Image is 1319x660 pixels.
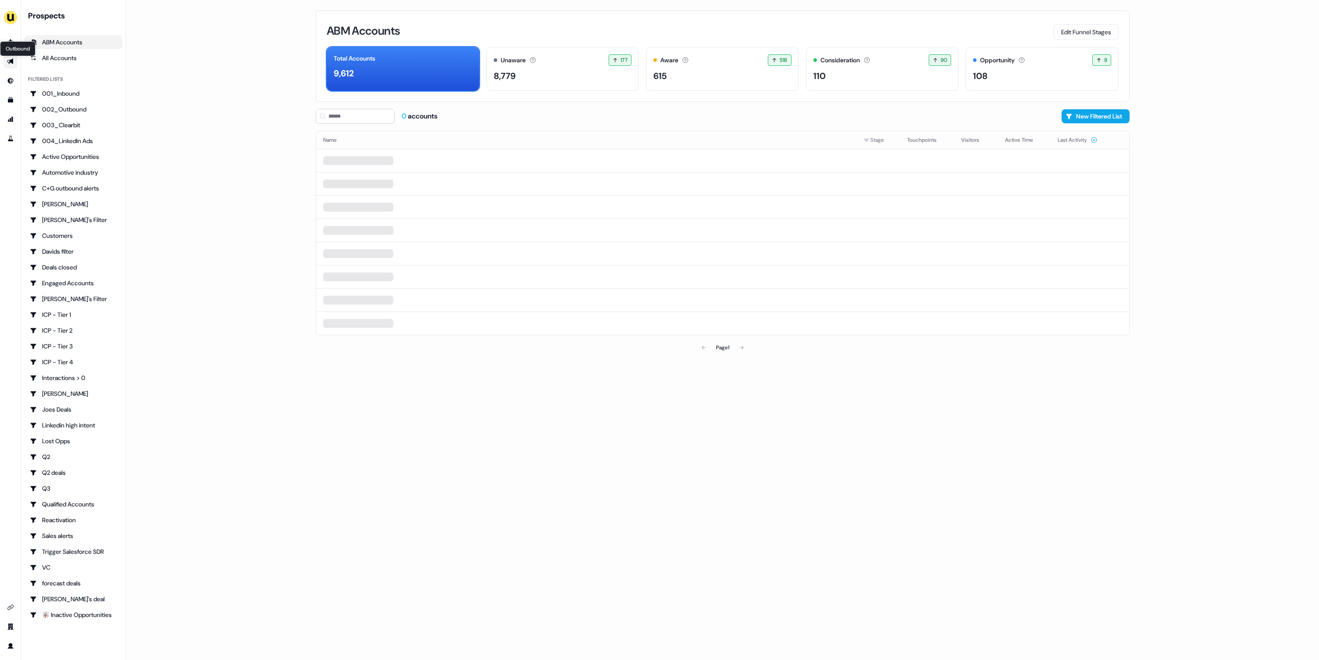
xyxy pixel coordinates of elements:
a: Go to Inbound [4,74,18,88]
a: Go to prospects [4,35,18,49]
a: Go to Q3 [25,481,122,495]
div: Trigger Salesforce SDR [30,547,117,556]
a: Go to Reactivation [25,513,122,527]
div: Engaged Accounts [30,279,117,287]
a: Go to 001_Inbound [25,86,122,100]
div: 108 [973,69,987,82]
div: Davids filter [30,247,117,256]
a: Go to profile [4,639,18,653]
button: New Filtered List [1062,109,1130,123]
a: Go to Automotive industry [25,165,122,179]
div: Deals closed [30,263,117,272]
a: Go to integrations [4,600,18,614]
a: Go to 003_Clearbit [25,118,122,132]
div: ICP - Tier 4 [30,358,117,366]
div: Active Opportunities [30,152,117,161]
div: Stage [863,136,893,144]
h3: ABM Accounts [327,25,400,36]
div: Linkedin high intent [30,421,117,430]
a: Go to ICP - Tier 1 [25,308,122,322]
span: 518 [780,56,788,65]
a: ABM Accounts [25,35,122,49]
a: Go to ICP - Tier 4 [25,355,122,369]
div: Consideration [820,56,860,65]
div: Qualified Accounts [30,500,117,509]
a: Go to forecast deals [25,576,122,590]
a: Go to attribution [4,112,18,126]
a: Go to Sales alerts [25,529,122,543]
div: ICP - Tier 3 [30,342,117,351]
div: 615 [653,69,667,82]
div: [PERSON_NAME]'s Filter [30,215,117,224]
a: Go to Q2 deals [25,466,122,480]
div: 004_LinkedIn Ads [30,136,117,145]
a: Go to Charlotte's Filter [25,213,122,227]
div: 110 [813,69,826,82]
a: Go to Geneviève's Filter [25,292,122,306]
div: C+G outbound alerts [30,184,117,193]
div: Interactions > 0 [30,373,117,382]
div: [PERSON_NAME] [30,389,117,398]
div: ICP - Tier 2 [30,326,117,335]
div: 8,779 [494,69,516,82]
a: Go to ICP - Tier 2 [25,323,122,337]
button: Visitors [961,132,990,148]
div: 003_Clearbit [30,121,117,129]
a: All accounts [25,51,122,65]
a: Go to 004_LinkedIn Ads [25,134,122,148]
a: Go to Q2 [25,450,122,464]
div: Prospects [28,11,122,21]
a: Go to C+G outbound alerts [25,181,122,195]
span: 9 [1104,56,1107,65]
a: Go to Deals closed [25,260,122,274]
div: accounts [402,111,438,121]
div: Lost Opps [30,437,117,445]
a: Go to Linkedin high intent [25,418,122,432]
a: Go to Interactions > 0 [25,371,122,385]
a: Go to Lost Opps [25,434,122,448]
div: Reactivation [30,516,117,524]
a: Go to Charlotte Stone [25,197,122,211]
span: 177 [620,56,627,65]
div: Customers [30,231,117,240]
div: 9,612 [334,67,354,80]
div: Total Accounts [334,54,375,63]
a: Go to Active Opportunities [25,150,122,164]
div: VC [30,563,117,572]
a: Go to Joes Deals [25,402,122,416]
div: [PERSON_NAME]'s deal [30,595,117,603]
div: Q2 deals [30,468,117,477]
button: Touchpoints [907,132,947,148]
div: 001_Inbound [30,89,117,98]
a: Go to team [4,620,18,634]
div: Automotive industry [30,168,117,177]
a: Go to VC [25,560,122,574]
button: Last Activity [1058,132,1098,148]
div: Q2 [30,452,117,461]
div: Aware [660,56,678,65]
a: Go to Davids filter [25,244,122,258]
div: ABM Accounts [30,38,117,47]
a: Go to experiments [4,132,18,146]
div: Page 1 [716,343,729,352]
div: [PERSON_NAME] [30,200,117,208]
div: forecast deals [30,579,117,588]
a: Go to Qualified Accounts [25,497,122,511]
a: Go to ICP - Tier 3 [25,339,122,353]
div: Opportunity [980,56,1015,65]
div: ICP - Tier 1 [30,310,117,319]
a: Go to outbound experience [4,54,18,68]
span: 90 [941,56,948,65]
button: Edit Funnel Stages [1054,24,1119,40]
div: Unaware [501,56,526,65]
div: Sales alerts [30,531,117,540]
div: 🪅 Inactive Opportunities [30,610,117,619]
a: Go to 🪅 Inactive Opportunities [25,608,122,622]
th: Name [316,131,856,149]
span: 0 [402,111,408,121]
div: Q3 [30,484,117,493]
div: [PERSON_NAME]'s Filter [30,294,117,303]
a: Go to Customers [25,229,122,243]
div: 002_Outbound [30,105,117,114]
a: Go to templates [4,93,18,107]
